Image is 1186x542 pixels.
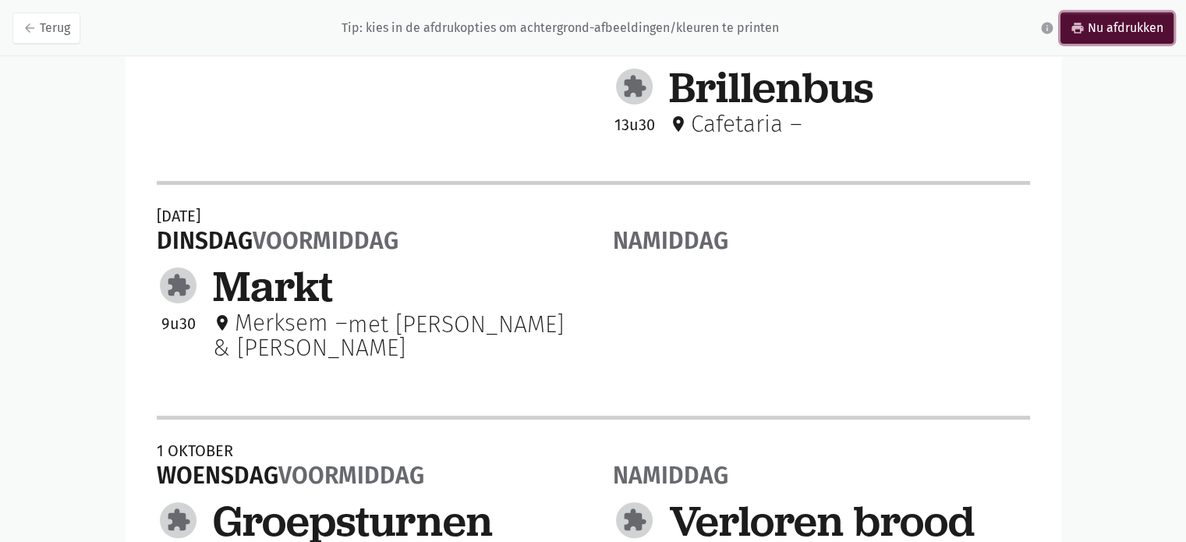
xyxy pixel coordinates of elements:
i: place [669,115,688,133]
i: print [1071,21,1085,35]
div: woensdag [157,462,424,490]
div: dinsdag [157,227,398,255]
div: Cafetaria – [669,112,802,136]
span: 13u30 [614,115,655,134]
i: extension [165,508,190,533]
i: info [1040,21,1054,35]
i: extension [621,74,646,99]
span: 9u30 [161,314,196,333]
span: namiddag [613,462,728,490]
div: Tip: kies in de afdrukopties om achtergrond-afbeeldingen/kleuren te printen [342,20,779,36]
span: voormiddag [278,462,424,490]
i: extension [621,508,646,533]
a: printNu afdrukken [1060,12,1174,44]
span: namiddag [613,227,728,255]
i: extension [165,273,190,298]
i: place [213,314,232,332]
div: Markt [213,264,574,308]
div: 1 oktober [157,440,424,462]
div: met [PERSON_NAME] & [PERSON_NAME] [213,311,574,360]
i: arrow_back [23,21,37,35]
span: voormiddag [253,227,398,255]
div: Merksem – [213,311,348,335]
div: [DATE] [157,205,398,227]
a: arrow_backTerug [12,12,80,44]
div: Brillenbus [669,66,1030,109]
